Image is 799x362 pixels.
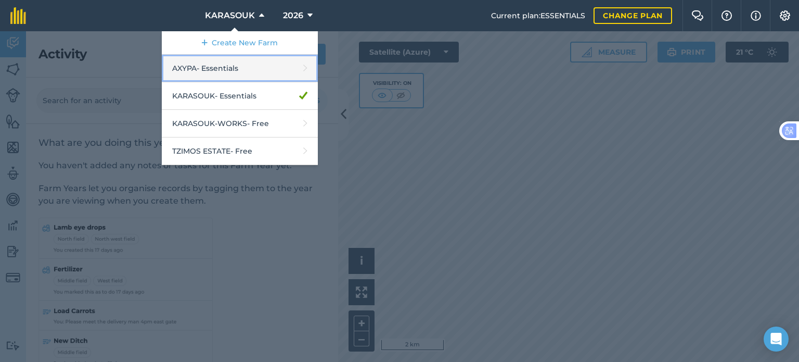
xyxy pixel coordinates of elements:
img: A question mark icon [720,10,733,21]
a: AXYPA- Essentials [162,55,318,82]
img: svg+xml;base64,PHN2ZyB4bWxucz0iaHR0cDovL3d3dy53My5vcmcvMjAwMC9zdmciIHdpZHRoPSIxNyIgaGVpZ2h0PSIxNy... [751,9,761,22]
div: Open Intercom Messenger [764,327,789,352]
span: 2026 [283,9,303,22]
a: KARASOUK- Essentials [162,82,318,110]
a: TZIMOS ESTATE- Free [162,138,318,165]
img: fieldmargin Logo [10,7,26,24]
a: KARASOUK-WORKS- Free [162,110,318,138]
span: Current plan : ESSENTIALS [491,10,585,21]
a: Create New Farm [162,31,318,55]
img: Two speech bubbles overlapping with the left bubble in the forefront [691,10,704,21]
img: A cog icon [779,10,791,21]
span: KARASOUK [205,9,255,22]
a: Change plan [594,7,672,24]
